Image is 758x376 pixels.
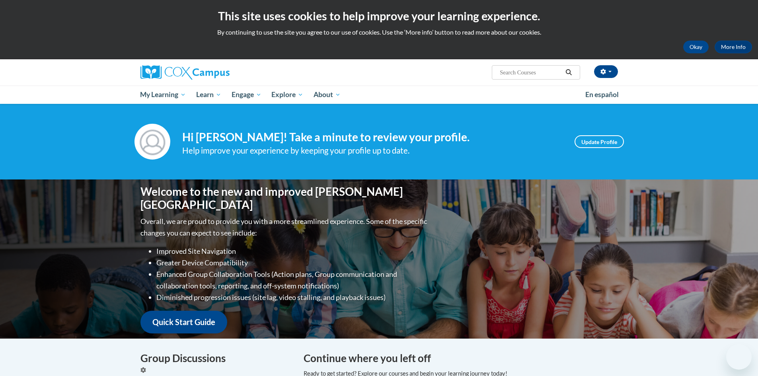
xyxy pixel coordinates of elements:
[134,124,170,160] img: Profile Image
[226,86,267,104] a: Engage
[304,351,618,366] h4: Continue where you left off
[232,90,261,99] span: Engage
[182,131,563,144] h4: Hi [PERSON_NAME]! Take a minute to review your profile.
[140,65,230,80] img: Cox Campus
[191,86,226,104] a: Learn
[140,216,429,239] p: Overall, we are proud to provide you with a more streamlined experience. Some of the specific cha...
[499,68,563,77] input: Search Courses
[271,90,303,99] span: Explore
[563,68,575,77] button: Search
[140,90,186,99] span: My Learning
[156,245,429,257] li: Improved Site Navigation
[140,185,429,212] h1: Welcome to the new and improved [PERSON_NAME][GEOGRAPHIC_DATA]
[156,257,429,269] li: Greater Device Compatibility
[575,135,624,148] a: Update Profile
[308,86,346,104] a: About
[580,86,624,103] a: En español
[140,65,292,80] a: Cox Campus
[266,86,308,104] a: Explore
[182,144,563,157] div: Help improve your experience by keeping your profile up to date.
[715,41,752,53] a: More Info
[129,86,630,104] div: Main menu
[594,65,618,78] button: Account Settings
[683,41,709,53] button: Okay
[314,90,341,99] span: About
[135,86,191,104] a: My Learning
[6,8,752,24] h2: This site uses cookies to help improve your learning experience.
[6,28,752,37] p: By continuing to use the site you agree to our use of cookies. Use the ‘More info’ button to read...
[156,269,429,292] li: Enhanced Group Collaboration Tools (Action plans, Group communication and collaboration tools, re...
[196,90,221,99] span: Learn
[585,90,619,99] span: En español
[140,311,227,333] a: Quick Start Guide
[140,351,292,366] h4: Group Discussions
[156,292,429,303] li: Diminished progression issues (site lag, video stalling, and playback issues)
[726,344,752,370] iframe: Button to launch messaging window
